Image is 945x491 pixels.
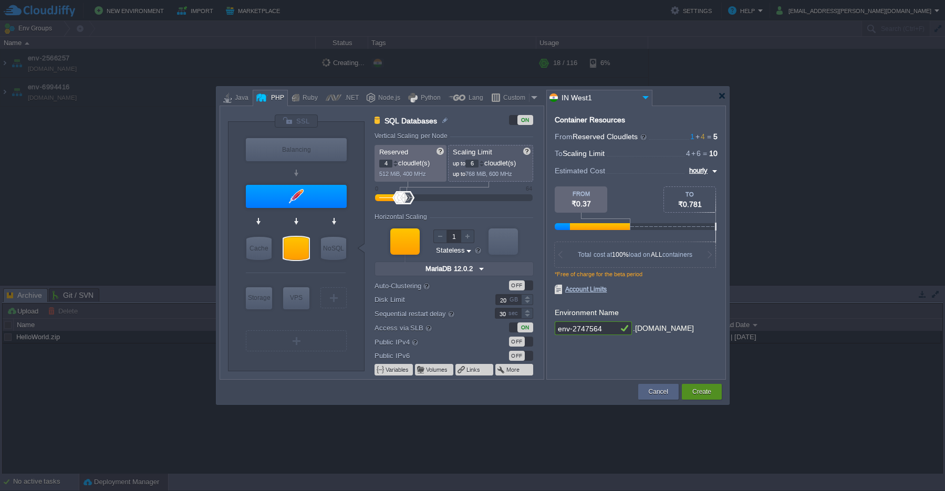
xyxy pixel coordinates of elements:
[418,90,441,106] div: Python
[453,160,465,166] span: up to
[509,351,525,361] div: OFF
[321,237,346,260] div: NoSQL Databases
[694,132,705,141] span: 4
[375,336,481,348] label: Public IPv4
[299,90,318,106] div: Ruby
[379,148,408,156] span: Reserved
[246,287,272,308] div: Storage
[466,365,481,374] button: Links
[690,149,697,158] span: +
[572,200,591,208] span: ₹0.37
[321,237,346,260] div: NoSQL
[692,386,711,397] button: Create
[500,90,529,106] div: Custom
[555,271,718,285] div: *Free of charge for the beta period
[701,149,709,158] span: =
[517,322,533,332] div: ON
[555,149,563,158] span: To
[555,116,625,124] div: Container Resources
[709,149,718,158] span: 10
[705,132,713,141] span: =
[379,156,443,168] p: cloudlet(s)
[453,171,465,177] span: up to
[465,90,483,106] div: Lang
[341,90,359,106] div: .NET
[453,148,492,156] span: Scaling Limit
[509,337,525,347] div: OFF
[555,308,619,317] label: Environment Name
[375,294,481,305] label: Disk Limit
[555,191,607,197] div: FROM
[375,322,481,333] label: Access via SLB
[283,287,309,308] div: VPS
[633,321,694,336] div: .[DOMAIN_NAME]
[375,213,430,221] div: Horizontal Scaling
[426,365,449,374] button: Volumes
[506,365,521,374] button: More
[555,132,573,141] span: From
[375,308,481,319] label: Sequential restart delay
[563,149,605,158] span: Scaling Limit
[508,308,520,318] div: sec
[686,149,690,158] span: 4
[284,237,309,260] div: SQL Databases
[375,90,400,106] div: Node.js
[453,156,529,168] p: cloudlet(s)
[268,90,284,106] div: PHP
[555,165,605,176] span: Estimated Cost
[379,171,426,177] span: 512 MiB, 400 MHz
[320,287,347,308] div: Create New Layer
[694,132,701,141] span: +
[517,115,533,125] div: ON
[509,280,525,290] div: OFF
[510,295,520,305] div: GB
[283,287,309,309] div: Elastic VPS
[526,185,532,192] div: 64
[465,171,512,177] span: 768 MiB, 600 MHz
[232,90,248,106] div: Java
[246,185,347,208] div: Application Servers
[664,191,715,197] div: TO
[649,386,668,397] button: Cancel
[246,138,347,161] div: Balancing
[555,285,607,294] span: Account Limits
[690,149,701,158] span: 6
[246,287,272,309] div: Storage Containers
[386,365,410,374] button: Variables
[375,132,450,140] div: Vertical Scaling per Node
[678,200,702,208] span: ₹0.781
[246,237,272,260] div: Cache
[713,132,718,141] span: 5
[690,132,694,141] span: 1
[375,280,481,291] label: Auto-Clustering
[246,138,347,161] div: Load Balancer
[573,132,648,141] span: Reserved Cloudlets
[375,185,378,192] div: 0
[375,350,481,361] label: Public IPv6
[246,330,347,351] div: Create New Layer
